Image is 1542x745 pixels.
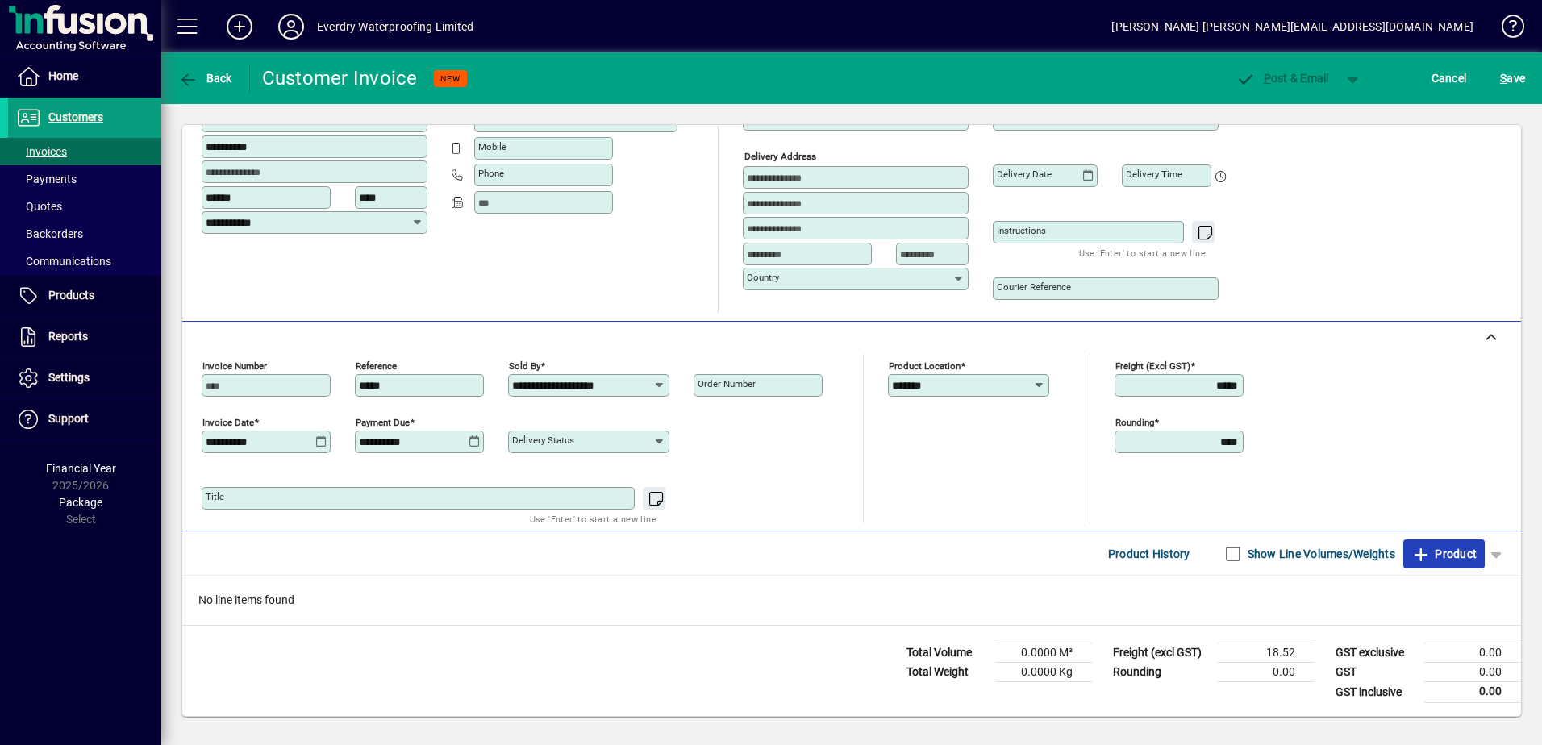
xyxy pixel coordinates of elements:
[48,371,90,384] span: Settings
[1424,663,1521,682] td: 0.00
[16,173,77,185] span: Payments
[262,65,418,91] div: Customer Invoice
[1218,663,1315,682] td: 0.00
[48,412,89,425] span: Support
[1102,539,1197,568] button: Product History
[1403,539,1485,568] button: Product
[178,72,232,85] span: Back
[1500,72,1507,85] span: S
[1079,243,1206,262] mat-hint: Use 'Enter' to start a new line
[214,12,265,41] button: Add
[1490,3,1522,56] a: Knowledge Base
[16,255,111,268] span: Communications
[1496,64,1529,93] button: Save
[8,165,161,193] a: Payments
[16,227,83,240] span: Backorders
[1427,64,1471,93] button: Cancel
[1227,64,1337,93] button: Post & Email
[16,145,67,158] span: Invoices
[440,73,461,84] span: NEW
[747,272,779,283] mat-label: Country
[1432,65,1467,91] span: Cancel
[1218,643,1315,663] td: 18.52
[478,168,504,179] mat-label: Phone
[265,12,317,41] button: Profile
[1424,682,1521,702] td: 0.00
[8,276,161,316] a: Products
[202,360,267,372] mat-label: Invoice number
[1264,72,1271,85] span: P
[530,510,656,528] mat-hint: Use 'Enter' to start a new line
[1108,541,1190,567] span: Product History
[59,496,102,509] span: Package
[1126,169,1182,180] mat-label: Delivery time
[898,643,995,663] td: Total Volume
[8,56,161,97] a: Home
[48,69,78,82] span: Home
[698,378,756,389] mat-label: Order number
[161,64,250,93] app-page-header-button: Back
[1500,65,1525,91] span: ave
[1105,643,1218,663] td: Freight (excl GST)
[46,462,116,475] span: Financial Year
[182,576,1521,625] div: No line items found
[1111,14,1473,40] div: [PERSON_NAME] [PERSON_NAME][EMAIL_ADDRESS][DOMAIN_NAME]
[202,417,254,428] mat-label: Invoice date
[8,138,161,165] a: Invoices
[997,169,1052,180] mat-label: Delivery date
[8,248,161,275] a: Communications
[356,360,397,372] mat-label: Reference
[48,330,88,343] span: Reports
[48,289,94,302] span: Products
[8,317,161,357] a: Reports
[997,281,1071,293] mat-label: Courier Reference
[1327,643,1424,663] td: GST exclusive
[206,491,224,502] mat-label: Title
[8,220,161,248] a: Backorders
[16,200,62,213] span: Quotes
[356,417,410,428] mat-label: Payment due
[1327,682,1424,702] td: GST inclusive
[995,663,1092,682] td: 0.0000 Kg
[1411,541,1477,567] span: Product
[317,14,473,40] div: Everdry Waterproofing Limited
[1115,360,1190,372] mat-label: Freight (excl GST)
[1327,663,1424,682] td: GST
[509,360,540,372] mat-label: Sold by
[8,193,161,220] a: Quotes
[174,64,236,93] button: Back
[1105,663,1218,682] td: Rounding
[1236,72,1329,85] span: ost & Email
[8,358,161,398] a: Settings
[995,643,1092,663] td: 0.0000 M³
[889,360,961,372] mat-label: Product location
[48,110,103,123] span: Customers
[1115,417,1154,428] mat-label: Rounding
[898,663,995,682] td: Total Weight
[1424,643,1521,663] td: 0.00
[512,435,574,446] mat-label: Delivery status
[478,141,506,152] mat-label: Mobile
[997,225,1046,236] mat-label: Instructions
[1244,546,1395,562] label: Show Line Volumes/Weights
[8,399,161,439] a: Support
